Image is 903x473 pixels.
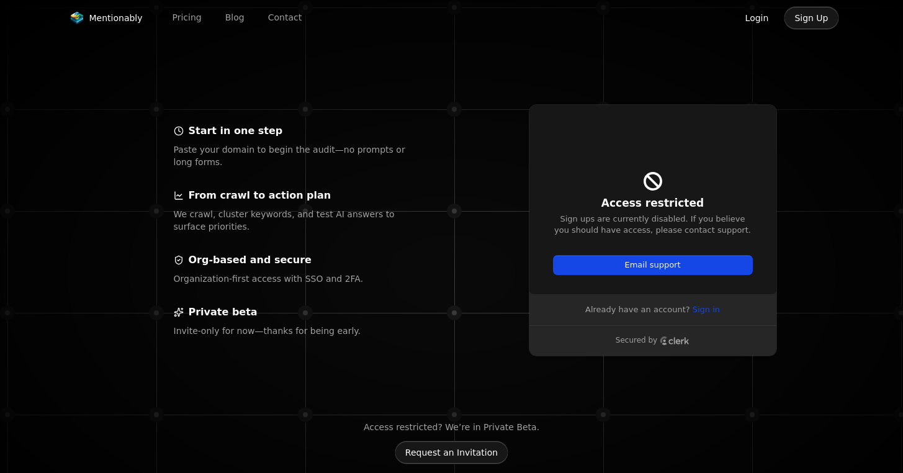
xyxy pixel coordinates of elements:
img: Mentionably logo [70,12,84,24]
p: Org‑based and secure [189,253,312,268]
p: We crawl, cluster keywords, and test AI answers to surface priorities. [174,208,412,233]
p: Paste your domain to begin the audit—no prompts or long forms. [174,143,412,168]
a: Sign in [693,304,720,315]
span: Mentionably [89,12,143,24]
p: Sign ups are currently disabled. If you believe you should have access, please contact support. [554,214,752,236]
p: Access restricted? We’re in Private Beta. [364,421,539,433]
button: Request an Invitation [395,441,508,464]
a: Clerk logo [660,336,690,345]
button: Sign Up [784,6,838,30]
a: Mentionably [65,9,148,27]
a: Blog [215,8,254,27]
p: Start in one step [189,124,283,138]
button: Login [735,6,779,30]
span: Already have an account? [585,304,690,315]
p: Secured by [616,336,657,346]
p: Organization‑first access with SSO and 2FA. [174,273,412,285]
p: From crawl to action plan [189,188,331,203]
a: Contact [258,8,312,27]
h1: Access restricted [554,196,752,211]
a: Pricing [163,8,212,27]
p: Invite‑only for now—thanks for being early. [174,325,412,337]
button: Email support [554,256,752,274]
p: Private beta [189,305,258,320]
